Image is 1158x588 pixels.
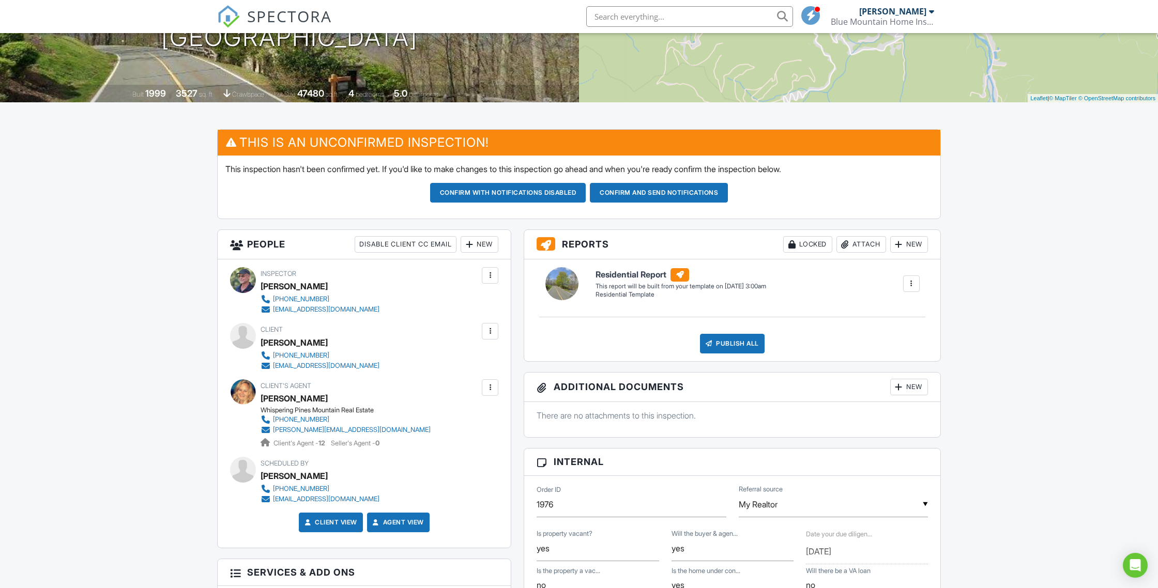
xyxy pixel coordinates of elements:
h3: People [218,230,511,259]
div: Whispering Pines Mountain Real Estate [261,406,439,414]
div: 5.0 [394,88,407,99]
span: Inspector [261,270,296,277]
div: [PHONE_NUMBER] [273,415,329,424]
a: [PERSON_NAME][EMAIL_ADDRESS][DOMAIN_NAME] [261,425,431,435]
div: Blue Mountain Home Inspections of WNC [831,17,934,27]
span: Lot Size [274,90,296,98]
div: [PERSON_NAME][EMAIL_ADDRESS][DOMAIN_NAME] [273,426,431,434]
a: [PHONE_NUMBER] [261,294,379,304]
div: New [890,379,928,395]
div: New [461,236,498,253]
label: Date your due diligence period expires [806,530,872,538]
div: New [890,236,928,253]
div: Disable Client CC Email [355,236,456,253]
div: 47480 [297,88,324,99]
a: [EMAIL_ADDRESS][DOMAIN_NAME] [261,494,379,504]
div: [PERSON_NAME] [261,278,328,294]
span: sq.ft. [326,90,339,98]
input: Will the buyer & agent be present at the end for a walk-through? [672,536,794,561]
span: Client [261,326,283,333]
span: sq. ft. [199,90,214,98]
a: [EMAIL_ADDRESS][DOMAIN_NAME] [261,304,379,315]
a: [EMAIL_ADDRESS][DOMAIN_NAME] [261,361,379,371]
input: Select Date [806,539,928,564]
button: Confirm with notifications disabled [430,183,586,203]
h3: Reports [524,230,940,259]
h6: Residential Report [596,268,766,282]
a: © MapTiler [1049,95,1077,101]
label: Referral source [739,485,783,494]
h3: Additional Documents [524,373,940,402]
div: Residential Template [596,290,766,299]
div: [EMAIL_ADDRESS][DOMAIN_NAME] [273,495,379,503]
div: [EMAIL_ADDRESS][DOMAIN_NAME] [273,362,379,370]
div: [PHONE_NUMBER] [273,295,329,303]
label: Is the home under contract? Must be in contract [672,566,740,576]
span: Client's Agent - [273,439,327,447]
p: This inspection hasn't been confirmed yet. If you'd like to make changes to this inspection go ah... [225,163,933,175]
div: [PERSON_NAME] [261,468,328,484]
span: Scheduled By [261,459,309,467]
a: Leaflet [1030,95,1047,101]
a: SPECTORA [217,14,332,36]
h3: Internal [524,448,940,475]
label: Is property vacant? [537,529,592,538]
div: 3527 [176,88,197,99]
div: | [1028,94,1158,103]
img: The Best Home Inspection Software - Spectora [217,5,240,28]
label: Is the property a vacation rental [537,566,600,576]
a: [PERSON_NAME] [261,391,328,406]
span: bedrooms [356,90,384,98]
div: 4 [348,88,354,99]
a: Agent View [371,517,424,528]
h3: This is an Unconfirmed Inspection! [218,130,940,155]
div: 1999 [145,88,166,99]
div: Open Intercom Messenger [1123,553,1148,578]
div: [PERSON_NAME] [859,6,926,17]
div: [PHONE_NUMBER] [273,485,329,493]
strong: 0 [375,439,379,447]
div: This report will be built from your template on [DATE] 3:00am [596,282,766,290]
label: Will the buyer & agent be present at the end for a walk-through? [672,529,738,538]
span: Seller's Agent - [331,439,379,447]
div: Attach [836,236,886,253]
div: [EMAIL_ADDRESS][DOMAIN_NAME] [273,305,379,314]
input: Search everything... [586,6,793,27]
label: Will there be a VA loan [806,566,871,576]
span: Client's Agent [261,382,311,390]
a: [PHONE_NUMBER] [261,484,379,494]
div: Locked [783,236,832,253]
a: [PHONE_NUMBER] [261,350,379,361]
label: Order ID [537,485,561,494]
p: There are no attachments to this inspection. [537,410,928,421]
a: [PHONE_NUMBER] [261,414,431,425]
h3: Services & Add ons [218,559,511,586]
div: [PHONE_NUMBER] [273,351,329,360]
a: © OpenStreetMap contributors [1078,95,1155,101]
input: Is property vacant? [537,536,659,561]
span: Built [132,90,144,98]
div: [PERSON_NAME] [261,335,328,350]
span: SPECTORA [247,5,332,27]
div: Publish All [700,334,765,353]
a: Client View [302,517,357,528]
strong: 12 [318,439,325,447]
span: crawlspace [232,90,264,98]
span: bathrooms [409,90,438,98]
button: Confirm and send notifications [590,183,728,203]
